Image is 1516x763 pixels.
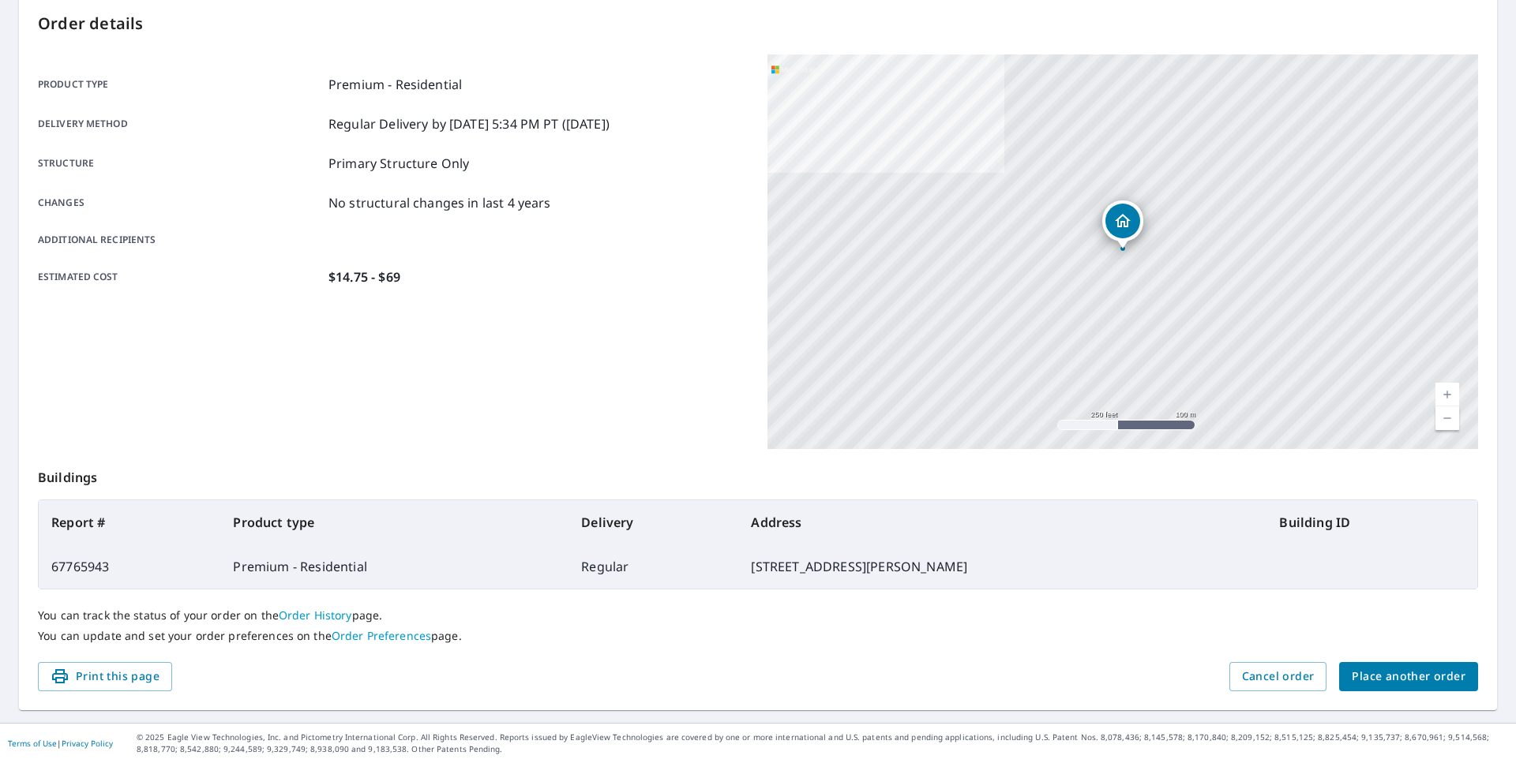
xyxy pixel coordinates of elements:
[8,739,113,748] p: |
[328,267,400,286] p: $14.75 - $69
[220,500,568,544] th: Product type
[39,500,220,544] th: Report #
[38,233,322,247] p: Additional recipients
[38,154,322,173] p: Structure
[568,544,738,589] td: Regular
[738,500,1266,544] th: Address
[328,154,469,173] p: Primary Structure Only
[568,500,738,544] th: Delivery
[38,114,322,133] p: Delivery method
[38,449,1478,499] p: Buildings
[738,544,1266,589] td: [STREET_ADDRESS][PERSON_NAME]
[38,193,322,212] p: Changes
[51,667,159,686] span: Print this page
[1339,662,1478,691] button: Place another order
[1435,383,1459,406] a: Current Level 17, Zoom In
[39,544,220,589] td: 67765943
[38,629,1478,643] p: You can update and set your order preferences on the page.
[1435,406,1459,430] a: Current Level 17, Zoom Out
[1266,500,1477,544] th: Building ID
[332,628,431,643] a: Order Preferences
[1229,662,1327,691] button: Cancel order
[1102,200,1143,249] div: Dropped pin, building 1, Residential property, 8287 Oakley Dr Zachary, LA 70791
[62,738,113,749] a: Privacy Policy
[38,608,1478,623] p: You can track the status of your order on the page.
[38,75,322,94] p: Product type
[220,544,568,589] td: Premium - Residential
[279,608,352,623] a: Order History
[38,267,322,286] p: Estimated cost
[1352,667,1465,686] span: Place another order
[328,75,462,94] p: Premium - Residential
[328,193,551,212] p: No structural changes in last 4 years
[8,738,57,749] a: Terms of Use
[38,662,172,691] button: Print this page
[328,114,610,133] p: Regular Delivery by [DATE] 5:34 PM PT ([DATE])
[38,12,1478,36] p: Order details
[137,731,1508,755] p: © 2025 Eagle View Technologies, Inc. and Pictometry International Corp. All Rights Reserved. Repo...
[1242,667,1315,686] span: Cancel order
